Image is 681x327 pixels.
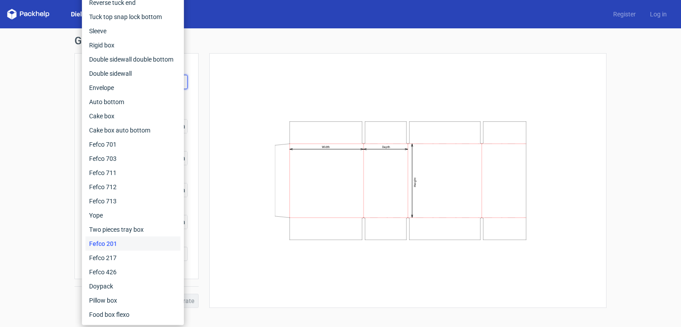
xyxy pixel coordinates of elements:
[86,208,180,222] div: Yope
[86,279,180,293] div: Doypack
[86,109,180,123] div: Cake box
[86,123,180,137] div: Cake box auto bottom
[322,145,330,149] text: Width
[606,10,643,19] a: Register
[643,10,674,19] a: Log in
[86,222,180,237] div: Two pieces tray box
[86,251,180,265] div: Fefco 217
[86,308,180,322] div: Food box flexo
[86,24,180,38] div: Sleeve
[382,145,390,149] text: Depth
[86,180,180,194] div: Fefco 712
[86,194,180,208] div: Fefco 713
[86,52,180,66] div: Double sidewall double bottom
[86,95,180,109] div: Auto bottom
[86,38,180,52] div: Rigid box
[86,66,180,81] div: Double sidewall
[86,265,180,279] div: Fefco 426
[74,35,607,46] h1: Generate new dieline
[86,237,180,251] div: Fefco 201
[86,137,180,152] div: Fefco 701
[86,81,180,95] div: Envelope
[86,10,180,24] div: Tuck top snap lock bottom
[86,293,180,308] div: Pillow box
[413,178,417,187] text: Height
[86,166,180,180] div: Fefco 711
[64,10,101,19] a: Dielines
[86,152,180,166] div: Fefco 703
